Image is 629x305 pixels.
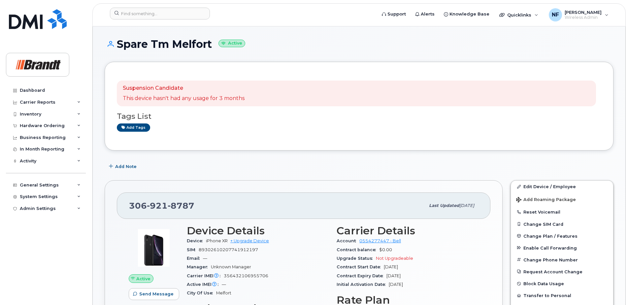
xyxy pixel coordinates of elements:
[199,247,258,252] span: 89302610207741912197
[511,266,613,278] button: Request Account Change
[168,201,194,211] span: 8787
[523,245,577,250] span: Enable Call Forwarding
[134,228,174,268] img: image20231002-3703462-u8y6nc.jpeg
[376,256,413,261] span: Not Upgradeable
[203,256,207,261] span: —
[511,254,613,266] button: Change Phone Number
[511,192,613,206] button: Add Roaming Package
[386,273,401,278] span: [DATE]
[337,238,359,243] span: Account
[230,238,269,243] a: + Upgrade Device
[511,242,613,254] button: Enable Call Forwarding
[123,95,245,102] p: This device hasn't had any usage for 3 months
[511,278,613,289] button: Block Data Usage
[187,290,216,295] span: City Of Use
[384,264,398,269] span: [DATE]
[224,273,268,278] span: 356432106955706
[359,238,401,243] a: 0554277447 - Bell
[147,201,168,211] span: 921
[117,123,150,132] a: Add tags
[187,282,222,287] span: Active IMEI
[211,264,251,269] span: Unknown Manager
[105,38,613,50] h1: Spare Tm Melfort
[206,238,228,243] span: iPhone XR
[511,289,613,301] button: Transfer to Personal
[123,85,245,92] p: Suspension Candidate
[337,282,389,287] span: Initial Activation Date
[139,291,174,297] span: Send Message
[337,247,379,252] span: Contract balance
[187,264,211,269] span: Manager
[379,247,392,252] span: $0.00
[516,197,576,203] span: Add Roaming Package
[129,201,194,211] span: 306
[429,203,459,208] span: Last updated
[115,163,137,170] span: Add Note
[337,256,376,261] span: Upgrade Status
[117,112,601,120] h3: Tags List
[337,273,386,278] span: Contract Expiry Date
[187,247,199,252] span: SIM
[459,203,474,208] span: [DATE]
[187,238,206,243] span: Device
[129,288,179,300] button: Send Message
[511,181,613,192] a: Edit Device / Employee
[511,218,613,230] button: Change SIM Card
[187,256,203,261] span: Email
[105,160,142,172] button: Add Note
[389,282,403,287] span: [DATE]
[511,206,613,218] button: Reset Voicemail
[218,40,245,47] small: Active
[187,225,329,237] h3: Device Details
[523,233,578,238] span: Change Plan / Features
[337,225,479,237] h3: Carrier Details
[511,230,613,242] button: Change Plan / Features
[136,276,150,282] span: Active
[216,290,231,295] span: Melfort
[222,282,226,287] span: —
[337,264,384,269] span: Contract Start Date
[187,273,224,278] span: Carrier IMEI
